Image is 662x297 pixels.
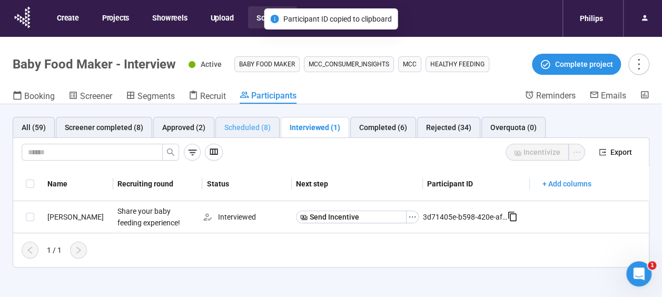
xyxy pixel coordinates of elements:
[542,178,591,190] span: + Add columns
[423,211,507,223] div: 3d71405e-b598-420e-af36-a38148e33df9
[403,59,417,70] span: MCC
[532,54,621,75] button: Complete project
[423,167,530,201] th: Participant ID
[406,211,419,223] button: ellipsis
[22,122,46,133] div: All (59)
[13,90,55,104] a: Booking
[525,90,576,103] a: Reminders
[68,90,112,104] a: Screener
[189,90,226,104] a: Recruit
[22,242,38,259] button: left
[271,15,279,23] span: info-circle
[631,57,646,71] span: more
[74,246,83,254] span: right
[555,58,613,70] span: Complete project
[239,59,295,70] span: Baby food maker
[610,146,632,158] span: Export
[296,211,407,223] button: Send Incentive
[601,91,626,101] span: Emails
[24,91,55,101] span: Booking
[310,211,359,223] span: Send Incentive
[426,122,471,133] div: Rejected (34)
[309,59,389,70] span: MCC_CONSUMER_INSIGHTS
[13,57,176,72] h1: Baby Food Maker - Interview
[224,122,271,133] div: Scheduled (8)
[589,90,626,103] a: Emails
[202,6,241,28] button: Upload
[430,59,485,70] span: Healthy feeding
[599,148,606,156] span: export
[626,261,651,286] iframe: Intercom live chat
[137,91,175,101] span: Segments
[240,90,297,104] a: Participants
[48,6,86,28] button: Create
[162,122,205,133] div: Approved (2)
[162,144,179,161] button: search
[126,90,175,104] a: Segments
[628,54,649,75] button: more
[590,144,640,161] button: exportExport
[26,246,34,254] span: left
[94,6,136,28] button: Projects
[43,167,113,201] th: Name
[408,213,416,221] span: ellipsis
[251,91,297,101] span: Participants
[290,122,340,133] div: Interviewed (1)
[202,211,292,223] div: Interviewed
[534,175,600,192] button: + Add columns
[113,167,203,201] th: Recruiting round
[283,15,392,23] span: Participant ID copied to clipboard
[490,122,537,133] div: Overquota (0)
[359,122,407,133] div: Completed (6)
[80,91,112,101] span: Screener
[47,244,62,256] div: 1 / 1
[113,201,192,233] div: Share your baby feeding experience!
[201,60,222,68] span: Active
[248,6,297,28] button: Scheduler
[648,261,656,270] span: 1
[202,167,292,201] th: Status
[65,122,143,133] div: Screener completed (8)
[70,242,87,259] button: right
[166,148,175,156] span: search
[200,91,226,101] span: Recruit
[574,8,609,28] div: Philips
[536,91,576,101] span: Reminders
[292,167,423,201] th: Next step
[144,6,194,28] button: Showreels
[43,211,113,223] div: [PERSON_NAME]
